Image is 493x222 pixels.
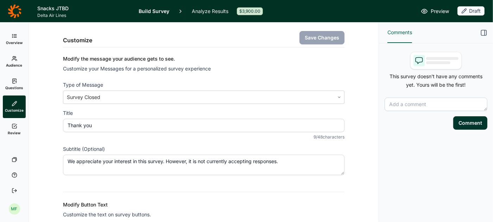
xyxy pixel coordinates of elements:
[387,28,412,37] span: Comments
[63,56,175,62] span: Modify the message your audience gets to see.
[63,36,92,44] h2: Customize
[237,7,263,15] div: $3,900.00
[3,50,26,73] a: Audience
[314,134,345,140] div: 9 / 48 characters
[37,13,130,18] span: Delta Air Lines
[63,81,345,88] label: Type of Message
[63,155,345,175] textarea: We appreciate your interest in this survey. However, it is not currently accepting responses.
[3,95,26,118] a: Customize
[63,210,345,219] p: Customize the text on survey buttons.
[299,31,345,44] button: Save Changes
[3,73,26,95] a: Questions
[457,6,485,16] div: Draft
[431,7,449,16] span: Preview
[5,85,23,90] span: Questions
[453,116,487,130] button: Comment
[63,146,345,153] label: Subtitle (Optional)
[385,72,487,89] p: This survey doesn't have any comments yet. Yours will be the first!
[6,40,23,45] span: Overview
[3,28,26,50] a: Overview
[457,6,485,16] button: Draft
[37,4,130,13] h1: Snacks JTBD
[6,63,23,68] span: Audience
[421,7,449,16] a: Preview
[63,202,108,208] span: Modify Button Text
[3,118,26,141] a: Review
[5,108,24,113] span: Customize
[9,203,20,215] div: MF
[8,130,21,135] span: Review
[387,23,412,43] button: Comments
[63,64,345,73] p: Customize your Messages for a personalized survey experience
[63,110,345,117] label: Title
